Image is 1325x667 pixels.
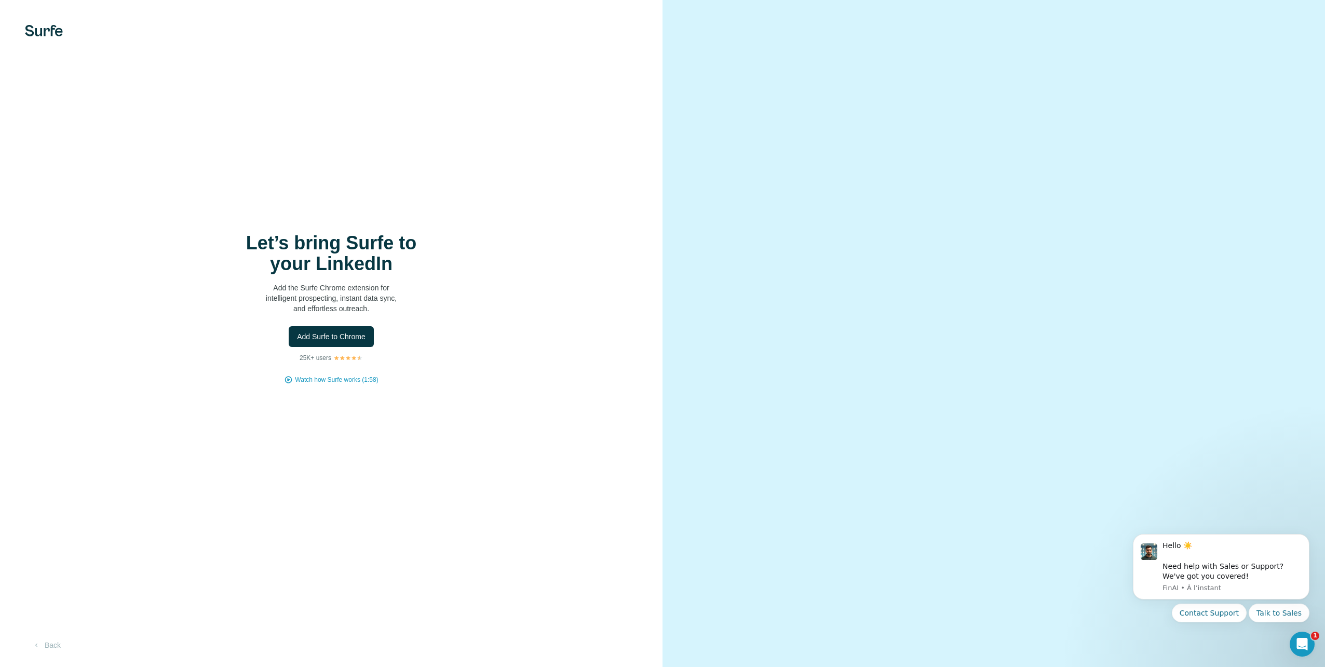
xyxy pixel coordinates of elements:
iframe: Intercom notifications message [1117,521,1325,662]
img: Surfe's logo [25,25,63,36]
img: Rating Stars [333,355,363,361]
iframe: Intercom live chat [1290,632,1315,657]
button: Back [25,636,68,655]
h1: Let’s bring Surfe to your LinkedIn [227,233,435,274]
span: Add Surfe to Chrome [297,331,366,342]
p: Add the Surfe Chrome extension for intelligent prospecting, instant data sync, and effortless out... [227,283,435,314]
span: 1 [1311,632,1319,640]
p: 25K+ users [300,353,331,363]
button: Watch how Surfe works (1:58) [295,375,378,384]
button: Add Surfe to Chrome [289,326,374,347]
